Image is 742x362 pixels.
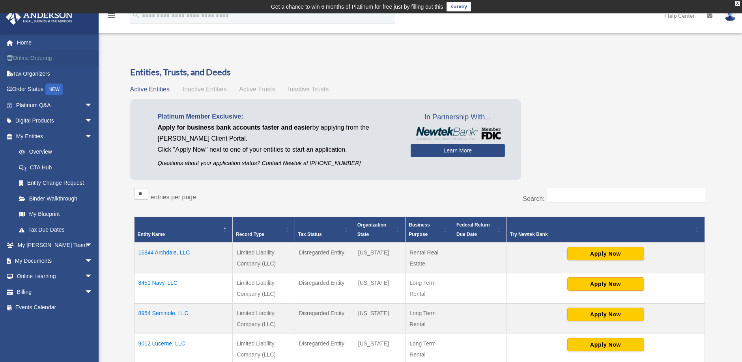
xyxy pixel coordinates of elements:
span: Federal Return Due Date [456,222,490,237]
a: Online Ordering [6,50,105,66]
th: Entity Name: Activate to invert sorting [134,217,233,243]
button: Apply Now [567,247,644,260]
div: Try Newtek Bank [510,230,693,239]
span: arrow_drop_down [85,284,101,300]
a: Entity Change Request [11,175,101,191]
a: Tax Due Dates [11,222,101,238]
button: Apply Now [567,308,644,321]
td: 8954 Seminole, LLC [134,304,233,334]
span: arrow_drop_down [85,128,101,145]
i: search [132,11,140,19]
td: Rental Real Estate [406,243,453,273]
h3: Entities, Trusts, and Deeds [130,66,709,78]
a: Tax Organizers [6,66,105,82]
img: Anderson Advisors Platinum Portal [4,9,75,25]
button: Apply Now [567,277,644,291]
span: Inactive Trusts [288,86,329,93]
span: arrow_drop_down [85,113,101,129]
span: Tax Status [298,232,322,237]
td: Long Term Rental [406,304,453,334]
button: Apply Now [567,338,644,351]
p: by applying from the [PERSON_NAME] Client Portal. [158,122,399,144]
p: Platinum Member Exclusive: [158,111,399,122]
a: My Blueprint [11,206,101,222]
td: [US_STATE] [354,304,405,334]
td: [US_STATE] [354,243,405,273]
span: Active Entities [130,86,170,93]
td: Long Term Rental [406,273,453,304]
span: arrow_drop_down [85,253,101,269]
span: arrow_drop_down [85,97,101,113]
a: menu [107,14,116,20]
td: Disregarded Entity [295,243,354,273]
th: Federal Return Due Date: Activate to sort [453,217,507,243]
a: Platinum Q&Aarrow_drop_down [6,97,105,113]
th: Business Purpose: Activate to sort [406,217,453,243]
label: entries per page [151,194,196,200]
a: Home [6,35,105,50]
div: NEW [45,84,63,95]
span: arrow_drop_down [85,238,101,254]
td: Limited Liability Company (LLC) [233,304,295,334]
td: Disregarded Entity [295,273,354,304]
td: 8451 Navy, LLC [134,273,233,304]
span: Organization State [357,222,386,237]
p: Questions about your application status? Contact Newtek at [PHONE_NUMBER] [158,158,399,168]
td: Disregarded Entity [295,304,354,334]
a: Events Calendar [6,300,105,316]
p: Click "Apply Now" next to one of your entities to start an application. [158,144,399,155]
img: User Pic [724,10,736,21]
label: Search: [523,195,544,202]
a: Binder Walkthrough [11,191,101,206]
a: Learn More [411,144,505,157]
a: Overview [11,144,97,160]
a: Digital Productsarrow_drop_down [6,113,105,129]
a: CTA Hub [11,160,101,175]
a: My Entitiesarrow_drop_down [6,128,101,144]
span: arrow_drop_down [85,269,101,285]
td: 16844 Archdale, LLC [134,243,233,273]
th: Tax Status: Activate to sort [295,217,354,243]
a: Order StatusNEW [6,82,105,98]
i: menu [107,11,116,20]
th: Record Type: Activate to sort [233,217,295,243]
td: Limited Liability Company (LLC) [233,273,295,304]
a: My Documentsarrow_drop_down [6,253,105,269]
span: In Partnership With... [411,111,505,124]
span: Record Type [236,232,264,237]
td: Limited Liability Company (LLC) [233,243,295,273]
a: Billingarrow_drop_down [6,284,105,300]
span: Inactive Entities [182,86,226,93]
img: NewtekBankLogoSM.png [415,127,501,140]
div: Get a chance to win 6 months of Platinum for free just by filling out this [271,2,443,11]
span: Apply for business bank accounts faster and easier [158,124,312,131]
span: Active Trusts [239,86,275,93]
a: Online Learningarrow_drop_down [6,269,105,284]
div: close [735,1,740,6]
a: My [PERSON_NAME] Teamarrow_drop_down [6,238,105,253]
a: survey [447,2,471,11]
th: Try Newtek Bank : Activate to sort [507,217,705,243]
span: Entity Name [138,232,165,237]
th: Organization State: Activate to sort [354,217,405,243]
span: Business Purpose [409,222,430,237]
td: [US_STATE] [354,273,405,304]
